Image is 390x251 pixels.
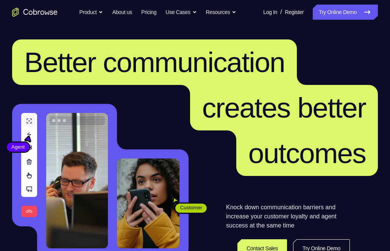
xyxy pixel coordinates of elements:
[24,46,285,78] span: Better communication
[285,5,304,20] a: Register
[248,137,366,169] span: outcomes
[226,203,350,230] p: Knock down communication barriers and increase your customer loyalty and agent success at the sam...
[313,5,378,20] a: Try Online Demo
[280,8,282,17] span: /
[263,5,277,20] a: Log In
[112,5,132,20] a: About us
[117,158,179,248] img: A customer holding their phone
[206,5,237,20] button: Resources
[80,5,103,20] button: Product
[46,113,108,248] img: A customer support agent talking on the phone
[141,5,156,20] a: Pricing
[12,8,58,17] a: Go to the home page
[165,5,197,20] button: Use Cases
[202,92,366,124] span: creates better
